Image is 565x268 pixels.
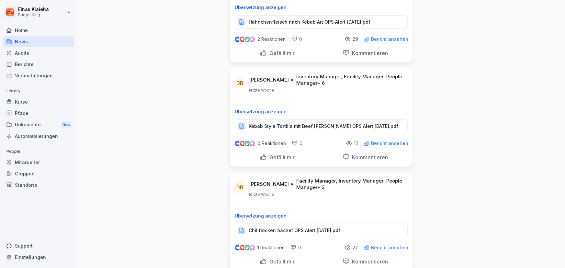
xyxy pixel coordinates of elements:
p: Elnas Kiaieha [18,7,49,12]
img: inspiring [249,245,255,251]
p: Inventory Manager, Facility Manager, People Manager + 6 [296,73,405,86]
div: DB [234,182,246,193]
p: Gefällt mir [267,50,295,56]
p: Hähnchenfleisch nach Kebab Art OPS Alert [DATE].pdf [249,19,370,25]
p: 0 Reaktionen [257,141,286,146]
p: Bericht ansehen [371,245,408,250]
a: Pfade [3,107,74,119]
a: Mitarbeiter [3,157,74,168]
p: 27 [353,245,358,250]
div: Dokumente [3,119,74,131]
p: Kommentieren [350,154,388,161]
p: Chiliflocken Sachet OPS Alert [DATE].pdf [249,227,340,234]
p: 29 [353,37,358,42]
div: Support [3,240,74,251]
img: love [240,37,245,42]
a: News [3,36,74,47]
a: Einstellungen [3,251,74,263]
p: Library [3,86,74,96]
img: like [235,245,240,250]
img: inspiring [249,36,255,42]
p: 12 [354,141,358,146]
p: [PERSON_NAME] [249,181,289,187]
p: letzte Woche [249,192,274,197]
p: 2 Reaktionen [257,37,286,42]
a: Kebab Style Tortilla mit Beef [PERSON_NAME] OPS Alert [DATE].pdf [235,125,408,131]
p: letzte Woche [249,88,274,93]
div: 0 [290,244,301,251]
p: 1 Reaktionen [257,245,285,250]
p: Gefällt mir [267,154,295,161]
p: Kebab Style Tortilla mit Beef [PERSON_NAME] OPS Alert [DATE].pdf [249,123,398,129]
a: Automatisierungen [3,130,74,142]
p: Gefällt mir [267,258,295,265]
p: Kommentieren [350,50,388,56]
a: Kurse [3,96,74,107]
a: Berichte [3,59,74,70]
a: Veranstaltungen [3,70,74,81]
p: Übersetzung anzeigen [235,109,408,114]
p: Facility Manager, Inventory Manager, People Manager + 3 [296,178,405,191]
img: celebrate [244,37,250,42]
p: Übersetzung anzeigen [235,5,408,10]
img: like [235,37,240,42]
a: Gruppen [3,168,74,179]
p: People [3,146,74,157]
a: DokumenteNew [3,119,74,131]
img: love [240,245,245,250]
a: Chiliflocken Sachet OPS Alert [DATE].pdf [235,229,408,236]
div: 0 [291,36,302,42]
img: like [235,141,240,146]
div: DB [234,77,246,89]
img: love [240,141,245,146]
p: [PERSON_NAME] [249,77,289,83]
p: Burger King [18,13,49,17]
p: Übersetzung anzeigen [235,213,408,218]
a: Home [3,25,74,36]
img: inspiring [249,140,255,146]
p: Bericht ansehen [371,141,408,146]
a: Audits [3,47,74,59]
div: New [61,121,72,128]
p: Kommentieren [350,258,388,265]
a: Standorte [3,179,74,191]
img: celebrate [244,245,250,251]
a: Hähnchenfleisch nach Kebab Art OPS Alert [DATE].pdf [235,21,408,27]
img: celebrate [244,141,250,146]
div: 0 [292,140,302,147]
p: Bericht ansehen [371,37,408,42]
